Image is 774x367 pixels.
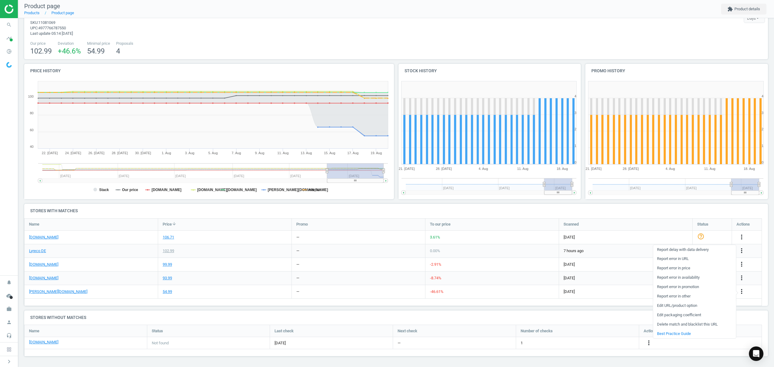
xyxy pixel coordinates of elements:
[152,340,169,346] span: Not found
[430,262,441,267] span: -2.91 %
[738,261,745,268] button: more_vert
[51,11,74,15] a: Product page
[24,2,60,10] span: Product page
[197,188,227,192] tspan: [DOMAIN_NAME]
[88,151,104,155] tspan: 26. [DATE]
[296,275,299,281] div: —
[738,274,745,282] button: more_vert
[744,167,755,171] tspan: 18. Aug
[645,339,652,347] button: more_vert
[347,151,359,155] tspan: 17. Aug
[398,64,581,78] h4: Stock history
[738,233,745,241] i: more_vert
[398,167,415,171] tspan: 21. [DATE]
[738,247,745,254] i: more_vert
[371,151,382,155] tspan: 19. Aug
[29,339,58,345] a: [DOMAIN_NAME]
[3,32,15,44] i: timeline
[163,275,172,281] div: 93.99
[275,328,294,334] span: Last check
[87,41,110,46] span: Minimal price
[308,188,321,192] tspan: median
[163,222,172,227] span: Price
[152,328,163,334] span: Status
[24,11,40,15] a: Products
[430,289,444,294] span: -46.61 %
[574,161,576,164] text: 0
[479,167,488,171] tspan: 4. Aug
[430,235,440,239] span: 3.61 %
[737,222,750,227] span: Actions
[564,222,579,227] span: Scanned
[574,111,576,115] text: 3
[653,320,736,329] a: Delete match and blacklist this URL
[172,221,177,226] i: arrow_downward
[122,188,138,192] tspan: Our price
[653,273,736,282] a: Report error in availability
[653,292,736,301] a: Report error in other
[521,328,553,334] span: Number of checks
[738,247,745,255] button: more_vert
[564,275,688,281] span: [DATE]
[87,47,105,55] span: 54.99
[30,41,52,46] span: Our price
[557,167,568,171] tspan: 18. Aug
[653,310,736,320] a: Edit packaging coefficient
[653,282,736,292] a: Report error in promotion
[653,254,736,264] a: Report error in URL
[24,64,394,78] h4: Price history
[721,4,766,15] button: extensionProduct details
[521,340,523,346] span: 1
[749,346,763,361] div: Open Intercom Messenger
[3,330,15,341] i: headset_mic
[3,19,15,31] i: search
[704,167,715,171] tspan: 11. Aug
[586,167,602,171] tspan: 21. [DATE]
[28,95,34,98] text: 100
[564,289,688,294] span: [DATE]
[653,301,736,310] a: Edit URL/product option
[762,144,763,148] text: 1
[430,222,450,227] span: To our price
[38,26,66,30] span: 4977766787550
[564,248,688,254] span: 7 hours ago
[30,26,38,30] span: upc :
[99,188,109,192] tspan: Stack
[296,222,308,227] span: Promo
[163,248,174,254] div: 102.99
[301,151,312,155] tspan: 13. Aug
[398,340,401,346] span: —
[623,167,639,171] tspan: 28. [DATE]
[762,161,763,164] text: 0
[30,111,34,115] text: 80
[296,235,299,240] div: —
[585,64,768,78] h4: Promo history
[762,127,763,131] text: 2
[275,340,388,346] span: [DATE]
[430,276,441,280] span: -8.74 %
[29,289,87,294] a: [PERSON_NAME][DOMAIN_NAME]
[135,151,151,155] tspan: 30. [DATE]
[29,262,58,267] a: [DOMAIN_NAME]
[24,204,768,218] h4: Stores with matches
[738,261,745,268] i: more_vert
[58,47,81,55] span: +46.6 %
[517,167,528,171] tspan: 11. Aug
[29,248,46,254] a: Lyreco DE
[29,222,39,227] span: Name
[644,328,657,334] span: Actions
[208,151,218,155] tspan: 5. Aug
[116,41,133,46] span: Proposals
[653,329,736,339] a: Best Practice Guide
[762,111,763,115] text: 3
[430,248,440,253] span: 0.00 %
[30,128,34,132] text: 60
[162,151,171,155] tspan: 1. Aug
[738,288,745,295] i: more_vert
[653,245,736,254] a: Report delay with data delivery
[24,310,768,325] h4: Stores without matches
[5,5,47,14] img: ajHJNr6hYgQAAAAASUVORK5CYII=
[3,303,15,315] i: work
[268,188,328,192] tspan: [PERSON_NAME][DOMAIN_NAME]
